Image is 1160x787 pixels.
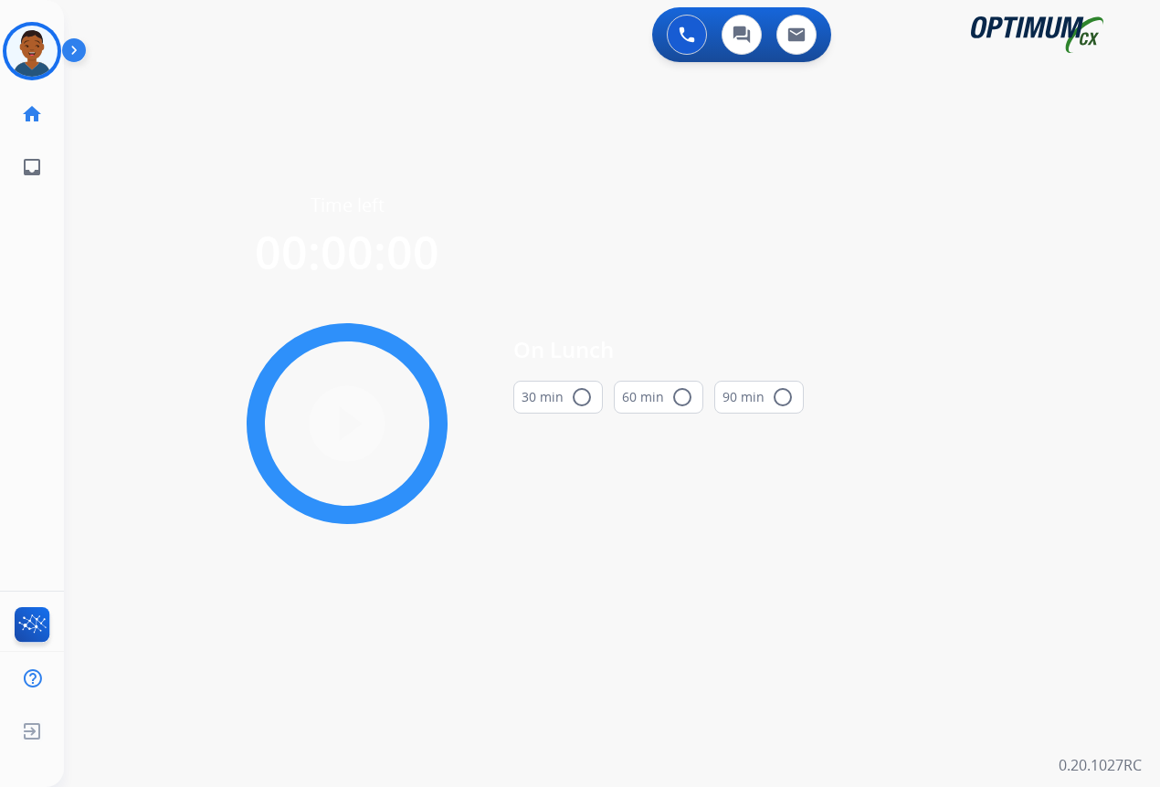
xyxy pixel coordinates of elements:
button: 90 min [714,381,804,414]
mat-icon: inbox [21,156,43,178]
span: Time left [311,193,385,218]
button: 30 min [513,381,603,414]
mat-icon: home [21,103,43,125]
button: 60 min [614,381,703,414]
span: On Lunch [513,333,804,366]
span: 00:00:00 [255,221,439,283]
mat-icon: radio_button_unchecked [571,386,593,408]
p: 0.20.1027RC [1059,754,1142,776]
mat-icon: radio_button_unchecked [671,386,693,408]
img: avatar [6,26,58,77]
mat-icon: radio_button_unchecked [772,386,794,408]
